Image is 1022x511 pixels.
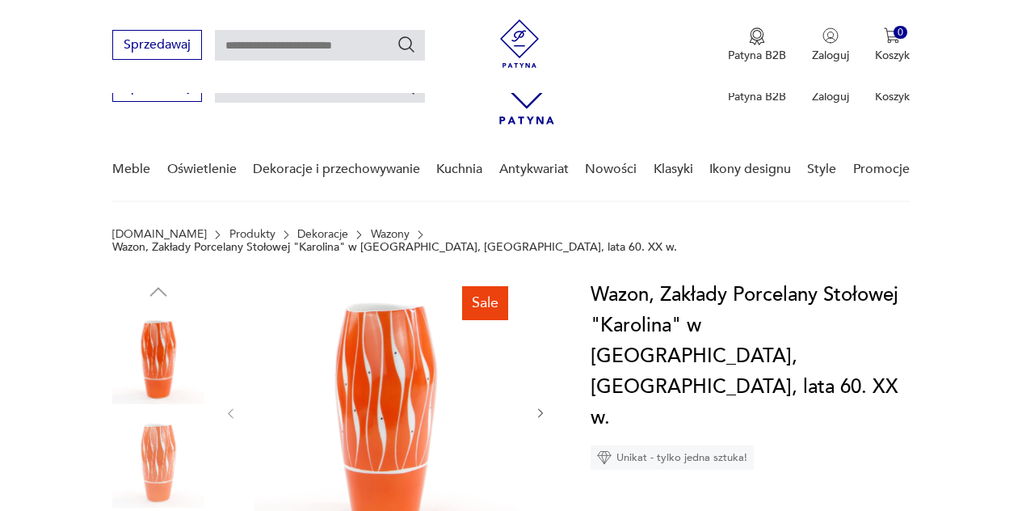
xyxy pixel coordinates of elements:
[822,27,839,44] img: Ikonka użytkownika
[728,48,786,63] p: Patyna B2B
[807,138,836,201] a: Style
[167,138,237,201] a: Oświetlenie
[112,312,204,404] img: Zdjęcie produktu Wazon, Zakłady Porcelany Stołowej "Karolina" w Jaworzynie Śląskiej, Polska, lata...
[812,89,849,104] p: Zaloguj
[591,280,910,433] h1: Wazon, Zakłady Porcelany Stołowej "Karolina" w [GEOGRAPHIC_DATA], [GEOGRAPHIC_DATA], lata 60. XX w.
[297,228,348,241] a: Dekoracje
[853,138,910,201] a: Promocje
[112,416,204,508] img: Zdjęcie produktu Wazon, Zakłady Porcelany Stołowej "Karolina" w Jaworzynie Śląskiej, Polska, lata...
[112,241,677,254] p: Wazon, Zakłady Porcelany Stołowej "Karolina" w [GEOGRAPHIC_DATA], [GEOGRAPHIC_DATA], lata 60. XX w.
[112,138,150,201] a: Meble
[585,138,637,201] a: Nowości
[875,27,910,63] button: 0Koszyk
[749,27,765,45] img: Ikona medalu
[462,286,508,320] div: Sale
[875,48,910,63] p: Koszyk
[253,138,420,201] a: Dekoracje i przechowywanie
[112,82,202,94] a: Sprzedawaj
[397,35,416,54] button: Szukaj
[894,26,907,40] div: 0
[812,27,849,63] button: Zaloguj
[812,48,849,63] p: Zaloguj
[875,89,910,104] p: Koszyk
[709,138,791,201] a: Ikony designu
[728,27,786,63] a: Ikona medaluPatyna B2B
[499,138,569,201] a: Antykwariat
[654,138,693,201] a: Klasyki
[436,138,482,201] a: Kuchnia
[884,27,900,44] img: Ikona koszyka
[591,446,754,470] div: Unikat - tylko jedna sztuka!
[728,27,786,63] button: Patyna B2B
[597,450,612,465] img: Ikona diamentu
[112,30,202,60] button: Sprzedawaj
[112,228,207,241] a: [DOMAIN_NAME]
[229,228,275,241] a: Produkty
[495,19,544,68] img: Patyna - sklep z meblami i dekoracjami vintage
[728,89,786,104] p: Patyna B2B
[371,228,410,241] a: Wazony
[112,40,202,52] a: Sprzedawaj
